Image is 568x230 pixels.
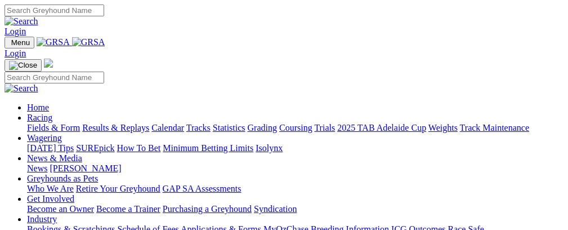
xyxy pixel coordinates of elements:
img: Search [5,83,38,94]
a: GAP SA Assessments [163,184,241,193]
img: logo-grsa-white.png [44,59,53,68]
a: Industry [27,214,57,224]
a: News & Media [27,153,82,163]
a: Fields & Form [27,123,80,132]
a: Login [5,26,26,36]
div: Get Involved [27,204,563,214]
a: Who We Are [27,184,74,193]
img: Close [9,61,37,70]
a: How To Bet [117,143,161,153]
a: Get Involved [27,194,74,204]
input: Search [5,72,104,83]
a: [DATE] Tips [27,143,74,153]
a: Syndication [254,204,297,214]
a: 2025 TAB Adelaide Cup [337,123,426,132]
button: Toggle navigation [5,59,42,72]
a: Trials [314,123,335,132]
div: Wagering [27,143,563,153]
div: Racing [27,123,563,133]
a: Purchasing a Greyhound [163,204,252,214]
a: Track Maintenance [460,123,529,132]
a: Minimum Betting Limits [163,143,253,153]
a: Coursing [279,123,312,132]
a: Isolynx [256,143,283,153]
a: Greyhounds as Pets [27,174,98,183]
a: Weights [428,123,458,132]
div: Greyhounds as Pets [27,184,563,194]
a: Racing [27,113,52,122]
a: [PERSON_NAME] [50,163,121,173]
button: Toggle navigation [5,37,34,48]
a: SUREpick [76,143,114,153]
a: Tracks [186,123,211,132]
a: News [27,163,47,173]
input: Search [5,5,104,16]
a: Calendar [151,123,184,132]
a: Retire Your Greyhound [76,184,160,193]
img: GRSA [72,37,105,47]
a: Become an Owner [27,204,94,214]
a: Become a Trainer [96,204,160,214]
a: Login [5,48,26,58]
img: GRSA [37,37,70,47]
a: Home [27,103,49,112]
img: Search [5,16,38,26]
div: News & Media [27,163,563,174]
a: Grading [248,123,277,132]
a: Wagering [27,133,62,143]
a: Statistics [213,123,245,132]
a: Results & Replays [82,123,149,132]
span: Menu [11,38,30,47]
